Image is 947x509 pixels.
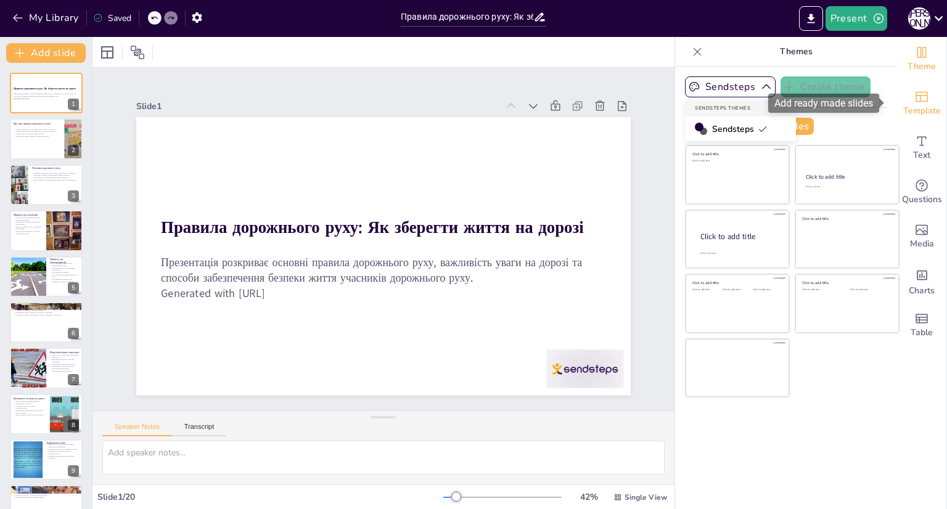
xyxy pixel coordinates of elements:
[97,43,117,62] div: Layout
[46,450,79,455] p: Важливо знати основні правила дорожнього руху.
[10,165,83,205] div: 3
[14,496,79,499] p: Важливо пам'ятати про правила завжди.
[168,52,524,138] div: Slide 1
[46,455,79,459] p: Знання переходів допомагає уникати небезпеки.
[10,73,83,113] div: 1
[166,171,584,280] strong: Правила дорожнього руху: Як зберегти життя на дорозі
[14,409,46,413] p: Дотримання правил забезпечує безпеку всіх учасників.
[897,303,946,348] div: Add a table
[50,351,79,354] p: Види пішохідних переходів
[68,99,79,110] div: 1
[14,213,43,217] p: Правила для пішоходів
[799,6,823,31] button: Export to PowerPoint
[902,193,942,206] span: Questions
[14,88,76,91] strong: Правила дорожнього руху: Як зберегти життя на дорозі
[14,134,61,137] p: Дотримання правил покращує організацію руху.
[31,179,79,181] p: Водії повинні бути уважними до пішоходів і велосипедистів.
[50,354,79,359] p: Існують три основні види пішохідних переходів.
[46,448,79,450] p: Питання допомагають перевірити знання.
[685,76,776,97] button: Sendsteps
[805,185,887,189] div: Click to add text
[14,311,79,314] p: Дотримання правил висадки та посадки є важливим.
[10,439,83,480] div: 9
[50,267,79,271] p: Світлоповертачі є обов'язковими елементами.
[10,256,83,297] div: 5
[692,280,781,285] div: Click to add title
[401,8,533,26] input: Insert title
[802,280,890,285] div: Click to add title
[909,284,935,298] span: Charts
[14,494,79,497] p: Безпека на дорозі – спільна відповідальність.
[14,489,79,492] p: Знання правил дорожнього руху є критично важливим.
[897,126,946,170] div: Add text boxes
[802,216,890,221] div: Click to add title
[68,374,79,385] div: 7
[908,7,930,30] div: М [PERSON_NAME]
[14,314,79,316] p: Пасажири повинні дотримуватись правил поведінки в транспорті.
[700,232,779,242] div: Click to add title
[692,152,781,157] div: Click to add title
[14,216,43,221] p: Пішоходи повинні використовувати пішохідні переходи.
[911,326,933,340] span: Table
[14,304,79,307] p: Правила для пасажирів
[14,492,79,494] p: Дотримання правил допомагає уникати небезпечних ситуацій.
[908,6,930,31] button: М [PERSON_NAME]
[14,230,43,234] p: Знання правил переходу допомагає забезпечити безпеку.
[14,121,61,125] p: Що таке правила дорожнього руху?
[50,368,79,372] p: Використання переходів є обов'язковим для пішоходів.
[50,262,79,266] p: Велосипедисти повинні мати справний велосипед.
[908,60,936,73] span: Theme
[14,130,61,132] p: Правила важливі для пішоходів, велосипедистів і водіїв.
[806,173,888,181] div: Click to add title
[31,166,79,170] p: Учасники дорожнього руху
[897,37,946,81] div: Change the overall theme
[14,487,79,491] p: Підсумок
[14,128,61,130] p: Правила дорожнього руху визначають безпеку на дорогах.
[14,221,43,226] p: Дотримання сигналів світлофора є обов'язковим.
[50,258,79,264] p: Правила для велосипедистів
[14,226,43,230] p: Пішоходи повинні бути уважними та обережними.
[910,237,934,251] span: Media
[68,465,79,476] div: 9
[14,93,79,97] p: Презентація розкриває основні правила дорожнього руху, важливість уваги на дорозі та способи забе...
[768,94,879,113] div: Add ready made slides
[10,348,83,388] div: 7
[31,176,79,179] p: Велосипедисти повинні мати справний транспорт.
[31,172,79,174] p: Учасники дорожнього руху мають різні права та обов'язки.
[897,259,946,303] div: Add charts and graphs
[50,278,79,282] p: Велосипедисти повинні бути уважними до інших учасників.
[156,208,597,331] p: Презентація розкриває основні правила дорожнього руху, важливість уваги на дорозі та способи забе...
[153,238,591,346] p: Generated with [URL]
[97,491,443,503] div: Slide 1 / 20
[10,302,83,343] div: 6
[6,43,86,63] button: Add slide
[102,423,172,436] button: Speaker Notes
[903,104,941,118] span: Template
[14,132,61,135] p: Знання правил допомагає уникати аварій.
[10,394,83,434] div: 8
[50,359,79,363] p: Пішохідний перехід є найбільш поширеним.
[781,76,871,97] button: Create theme
[46,444,79,448] p: Закріплення знань допомагає краще запам'ятати інформацію.
[68,282,79,293] div: 5
[93,12,131,24] div: Saved
[897,214,946,259] div: Add images, graphics, shapes or video
[897,170,946,214] div: Get real-time input from your audience
[14,307,79,309] p: Пасажири повинні використовувати ремені безпеки.
[692,288,720,291] div: Click to add text
[14,396,46,400] p: Важливість безпеки на дорозі
[802,288,841,291] div: Click to add text
[31,174,79,177] p: Пішоходи повинні дотримуватись правил переходу.
[50,271,79,278] p: Велосипедисти повинні дотримуватись правил дорожнього руху.
[826,6,887,31] button: Present
[14,405,46,409] p: Безпека на дорозі – спільна відповідальність.
[14,309,79,312] p: Пасажири не повинні відволікати водія.
[68,237,79,248] div: 4
[68,145,79,156] div: 2
[712,123,768,135] span: Sendsteps
[68,190,79,202] div: 3
[68,420,79,431] div: 8
[14,400,46,404] p: Знання правил допомагає уникати небезпечних ситуацій.
[10,118,83,159] div: 2
[850,288,889,291] div: Click to add text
